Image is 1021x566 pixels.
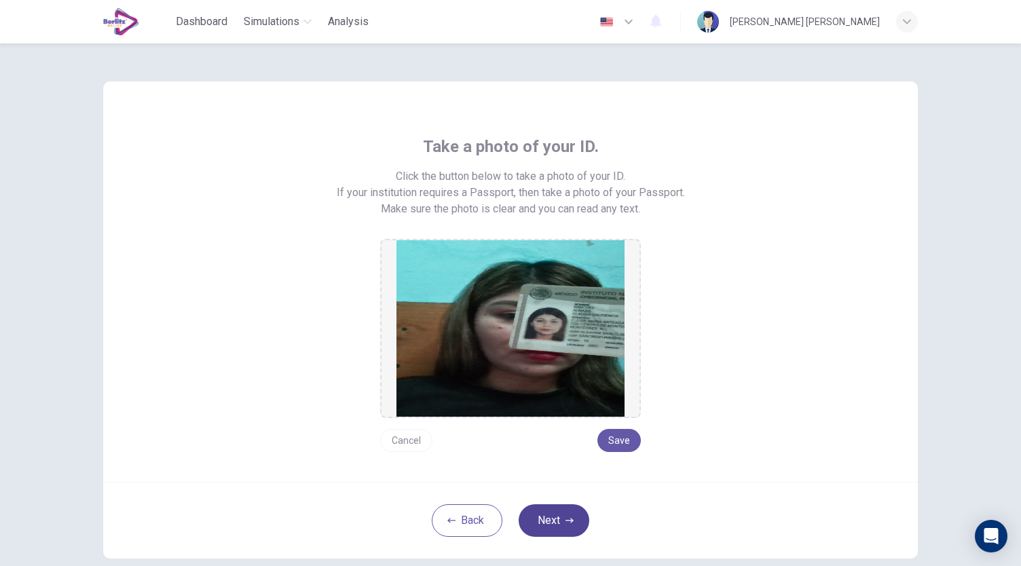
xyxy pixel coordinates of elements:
img: EduSynch logo [103,8,139,35]
a: EduSynch logo [103,8,170,35]
div: Open Intercom Messenger [975,520,1007,552]
div: [PERSON_NAME] [PERSON_NAME] [730,14,880,30]
img: preview screemshot [396,240,625,417]
img: en [598,17,615,27]
span: Dashboard [176,14,227,30]
img: Profile picture [697,11,719,33]
span: Analysis [328,14,369,30]
span: Take a photo of your ID. [423,136,599,157]
button: Analysis [322,10,374,34]
button: Cancel [380,429,432,452]
button: Back [432,504,502,537]
button: Save [597,429,641,452]
span: Make sure the photo is clear and you can read any text. [381,201,640,217]
button: Next [519,504,589,537]
button: Dashboard [170,10,233,34]
span: Simulations [244,14,299,30]
button: Simulations [238,10,317,34]
span: Click the button below to take a photo of your ID. If your institution requires a Passport, then ... [337,168,685,201]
